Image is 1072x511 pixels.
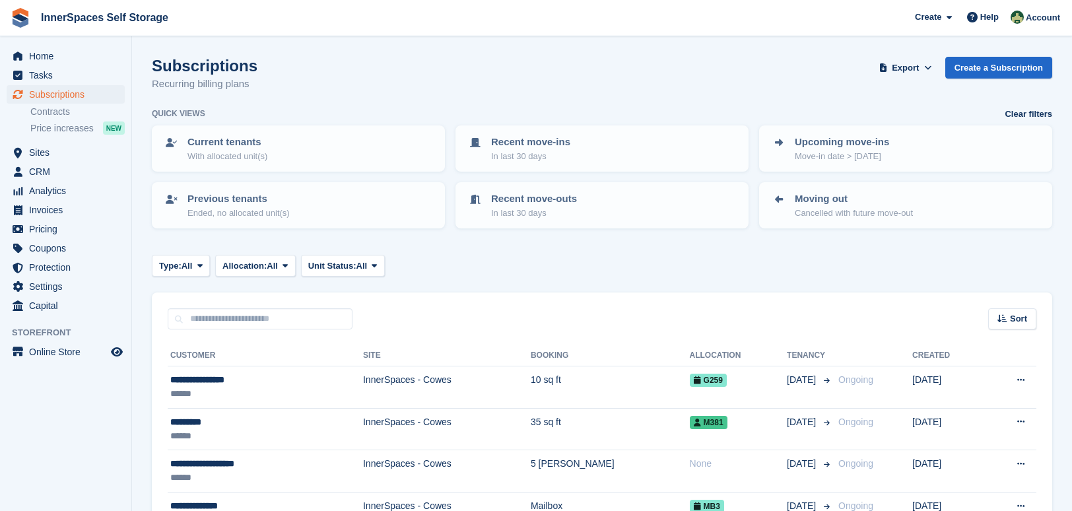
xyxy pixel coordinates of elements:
span: Subscriptions [29,85,108,104]
a: Preview store [109,344,125,360]
span: Sort [1010,312,1027,325]
h1: Subscriptions [152,57,257,75]
a: Create a Subscription [945,57,1052,79]
span: Tasks [29,66,108,85]
button: Allocation: All [215,255,296,277]
span: Export [892,61,919,75]
a: Contracts [30,106,125,118]
span: Storefront [12,326,131,339]
img: stora-icon-8386f47178a22dfd0bd8f6a31ec36ba5ce8667c1dd55bd0f319d3a0aa187defe.svg [11,8,30,28]
th: Booking [531,345,690,366]
span: Invoices [29,201,108,219]
p: In last 30 days [491,150,570,163]
a: Clear filters [1005,108,1052,121]
span: Type: [159,259,182,273]
span: G259 [690,374,727,387]
span: Analytics [29,182,108,200]
span: Sites [29,143,108,162]
a: InnerSpaces Self Storage [36,7,174,28]
td: 35 sq ft [531,408,690,450]
th: Tenancy [787,345,833,366]
a: menu [7,220,125,238]
a: menu [7,258,125,277]
span: Ongoing [838,458,873,469]
span: Protection [29,258,108,277]
a: menu [7,47,125,65]
a: menu [7,277,125,296]
th: Customer [168,345,363,366]
p: Upcoming move-ins [795,135,889,150]
a: Moving out Cancelled with future move-out [760,184,1051,227]
span: All [356,259,368,273]
a: menu [7,343,125,361]
td: InnerSpaces - Cowes [363,408,531,450]
a: Recent move-outs In last 30 days [457,184,747,227]
span: [DATE] [787,415,819,429]
p: Moving out [795,191,913,207]
a: menu [7,66,125,85]
a: menu [7,296,125,315]
span: Ongoing [838,374,873,385]
span: Coupons [29,239,108,257]
button: Unit Status: All [301,255,385,277]
h6: Quick views [152,108,205,119]
span: All [182,259,193,273]
div: NEW [103,121,125,135]
p: Recent move-ins [491,135,570,150]
a: menu [7,143,125,162]
div: None [690,457,787,471]
span: Settings [29,277,108,296]
p: Recurring billing plans [152,77,257,92]
span: [DATE] [787,457,819,471]
td: 5 [PERSON_NAME] [531,450,690,493]
th: Created [912,345,984,366]
th: Site [363,345,531,366]
a: menu [7,201,125,219]
a: menu [7,182,125,200]
button: Export [877,57,935,79]
span: Online Store [29,343,108,361]
p: Previous tenants [187,191,290,207]
span: Create [915,11,941,24]
td: InnerSpaces - Cowes [363,366,531,409]
td: [DATE] [912,450,984,493]
span: M381 [690,416,727,429]
a: Recent move-ins In last 30 days [457,127,747,170]
td: 10 sq ft [531,366,690,409]
span: Price increases [30,122,94,135]
span: Allocation: [222,259,267,273]
p: Current tenants [187,135,267,150]
td: InnerSpaces - Cowes [363,450,531,493]
p: Ended, no allocated unit(s) [187,207,290,220]
p: Move-in date > [DATE] [795,150,889,163]
span: CRM [29,162,108,181]
a: Previous tenants Ended, no allocated unit(s) [153,184,444,227]
td: [DATE] [912,408,984,450]
span: Help [980,11,999,24]
a: menu [7,162,125,181]
p: Cancelled with future move-out [795,207,913,220]
img: Paula Amey [1011,11,1024,24]
span: Unit Status: [308,259,356,273]
p: Recent move-outs [491,191,577,207]
a: Current tenants With allocated unit(s) [153,127,444,170]
td: [DATE] [912,366,984,409]
span: [DATE] [787,373,819,387]
th: Allocation [690,345,787,366]
span: Ongoing [838,417,873,427]
p: With allocated unit(s) [187,150,267,163]
a: menu [7,239,125,257]
button: Type: All [152,255,210,277]
span: Ongoing [838,500,873,511]
a: menu [7,85,125,104]
span: Home [29,47,108,65]
a: Price increases NEW [30,121,125,135]
span: Capital [29,296,108,315]
span: All [267,259,278,273]
a: Upcoming move-ins Move-in date > [DATE] [760,127,1051,170]
span: Account [1026,11,1060,24]
span: Pricing [29,220,108,238]
p: In last 30 days [491,207,577,220]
